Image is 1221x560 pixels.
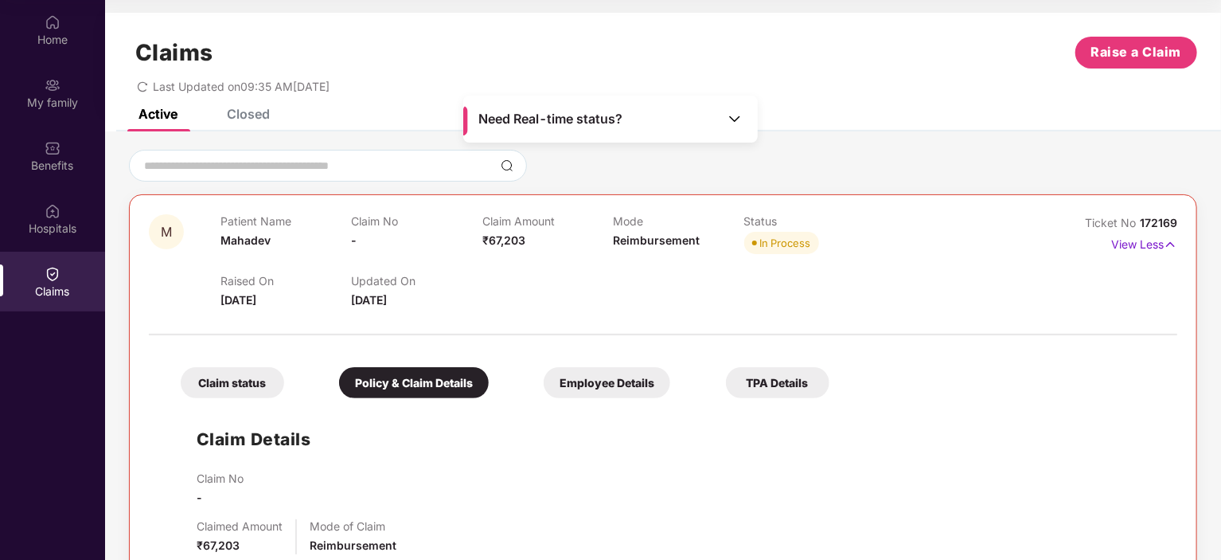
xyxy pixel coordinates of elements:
div: Employee Details [544,367,670,398]
p: Raised On [220,274,351,288]
span: Need Real-time status? [478,111,622,127]
span: Reimbursement [613,233,700,247]
span: [DATE] [220,293,256,307]
h1: Claim Details [197,426,311,452]
p: Claim No [351,214,482,228]
span: Ticket No [1085,216,1140,229]
span: redo [137,80,148,93]
span: 172169 [1140,216,1177,229]
p: Patient Name [220,214,351,228]
img: svg+xml;base64,PHN2ZyBpZD0iSG9zcGl0YWxzIiB4bWxucz0iaHR0cDovL3d3dy53My5vcmcvMjAwMC9zdmciIHdpZHRoPS... [45,203,60,219]
img: Toggle Icon [727,111,743,127]
img: svg+xml;base64,PHN2ZyB4bWxucz0iaHR0cDovL3d3dy53My5vcmcvMjAwMC9zdmciIHdpZHRoPSIxNyIgaGVpZ2h0PSIxNy... [1164,236,1177,253]
p: Claim Amount [482,214,613,228]
div: Active [138,106,177,122]
p: Mode of Claim [310,519,396,533]
span: Mahadev [220,233,271,247]
img: svg+xml;base64,PHN2ZyBpZD0iU2VhcmNoLTMyeDMyIiB4bWxucz0iaHR0cDovL3d3dy53My5vcmcvMjAwMC9zdmciIHdpZH... [501,159,513,172]
span: - [197,491,202,504]
div: Claim status [181,367,284,398]
span: Last Updated on 09:35 AM[DATE] [153,80,330,93]
img: svg+xml;base64,PHN2ZyBpZD0iQmVuZWZpdHMiIHhtbG5zPSJodHRwOi8vd3d3LnczLm9yZy8yMDAwL3N2ZyIgd2lkdGg9Ij... [45,140,60,156]
span: ₹67,203 [482,233,525,247]
div: Policy & Claim Details [339,367,489,398]
div: Closed [227,106,270,122]
p: Claimed Amount [197,519,283,533]
p: Status [744,214,875,228]
span: - [351,233,357,247]
span: [DATE] [351,293,387,307]
img: svg+xml;base64,PHN2ZyBpZD0iQ2xhaW0iIHhtbG5zPSJodHRwOi8vd3d3LnczLm9yZy8yMDAwL3N2ZyIgd2lkdGg9IjIwIi... [45,266,60,282]
span: ₹67,203 [197,538,240,552]
p: Mode [613,214,743,228]
div: In Process [760,235,811,251]
p: Updated On [351,274,482,288]
img: svg+xml;base64,PHN2ZyBpZD0iSG9tZSIgeG1sbnM9Imh0dHA6Ly93d3cudzMub3JnLzIwMDAvc3ZnIiB3aWR0aD0iMjAiIG... [45,14,60,30]
button: Raise a Claim [1075,37,1197,69]
span: M [161,225,172,239]
div: TPA Details [726,367,829,398]
p: Claim No [197,472,244,485]
p: View Less [1111,232,1177,253]
img: svg+xml;base64,PHN2ZyB3aWR0aD0iMjAiIGhlaWdodD0iMjAiIHZpZXdCb3g9IjAgMCAyMCAyMCIgZmlsbD0ibm9uZSIgeG... [45,77,60,93]
span: Reimbursement [310,538,396,552]
span: Raise a Claim [1091,42,1182,62]
h1: Claims [135,39,213,66]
